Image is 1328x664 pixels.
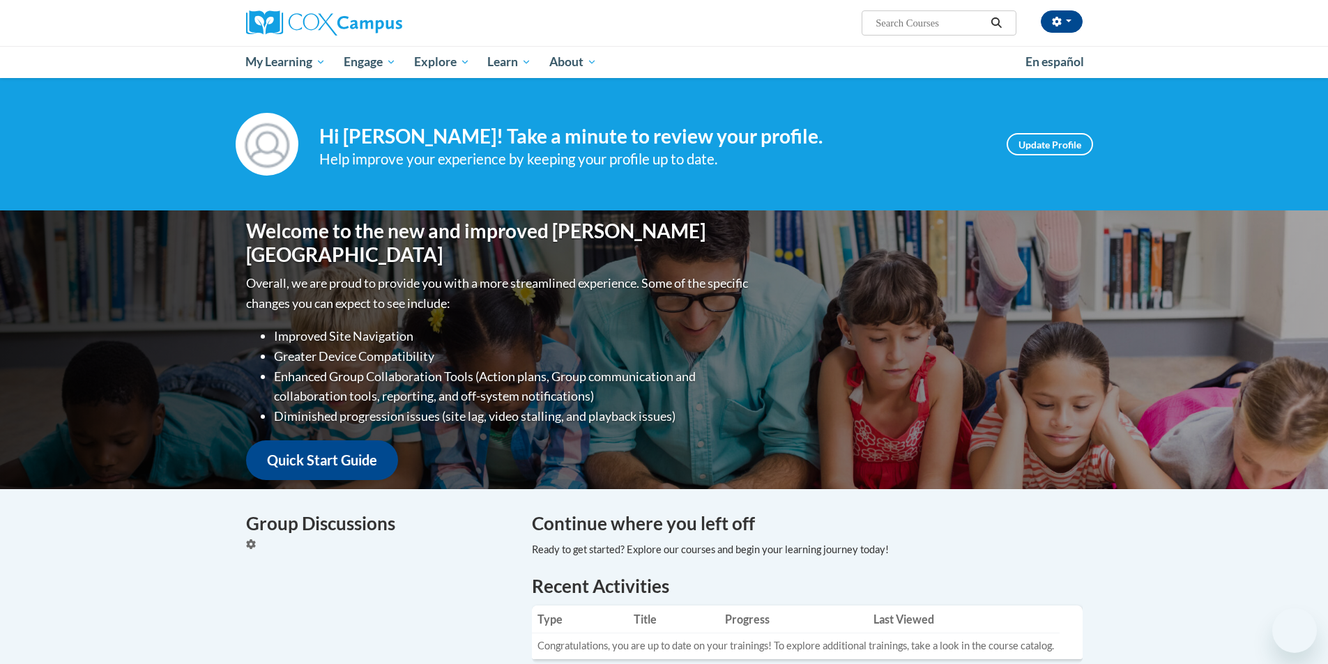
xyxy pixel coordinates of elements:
span: Engage [344,54,396,70]
th: Last Viewed [868,605,1060,633]
button: Search [986,15,1007,31]
a: About [540,46,606,78]
li: Improved Site Navigation [274,326,751,346]
img: Cox Campus [246,10,402,36]
iframe: Button to launch messaging window [1272,608,1317,653]
li: Greater Device Compatibility [274,346,751,366]
h1: Recent Activities [532,573,1083,599]
a: Update Profile [1007,133,1093,155]
span: En español [1025,54,1084,69]
li: Diminished progression issues (site lag, video stalling, and playback issues) [274,406,751,426]
a: En español [1016,47,1093,77]
a: Explore [405,46,479,78]
img: Profile Image [236,113,298,176]
th: Progress [719,605,868,633]
a: Quick Start Guide [246,440,398,480]
th: Title [628,605,719,633]
input: Search Courses [874,15,986,31]
li: Enhanced Group Collaboration Tools (Action plans, Group communication and collaboration tools, re... [274,366,751,407]
th: Type [532,605,629,633]
span: Explore [414,54,470,70]
div: Main menu [225,46,1104,78]
span: My Learning [245,54,326,70]
button: Account Settings [1041,10,1083,33]
h4: Hi [PERSON_NAME]! Take a minute to review your profile. [319,125,986,148]
h4: Continue where you left off [532,510,1083,537]
h1: Welcome to the new and improved [PERSON_NAME][GEOGRAPHIC_DATA] [246,219,751,266]
td: Congratulations, you are up to date on your trainings! To explore additional trainings, take a lo... [532,633,1060,659]
a: My Learning [237,46,335,78]
h4: Group Discussions [246,510,511,537]
a: Cox Campus [246,10,511,36]
a: Engage [335,46,405,78]
span: Learn [487,54,531,70]
p: Overall, we are proud to provide you with a more streamlined experience. Some of the specific cha... [246,273,751,314]
a: Learn [478,46,540,78]
span: About [549,54,597,70]
div: Help improve your experience by keeping your profile up to date. [319,148,986,171]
